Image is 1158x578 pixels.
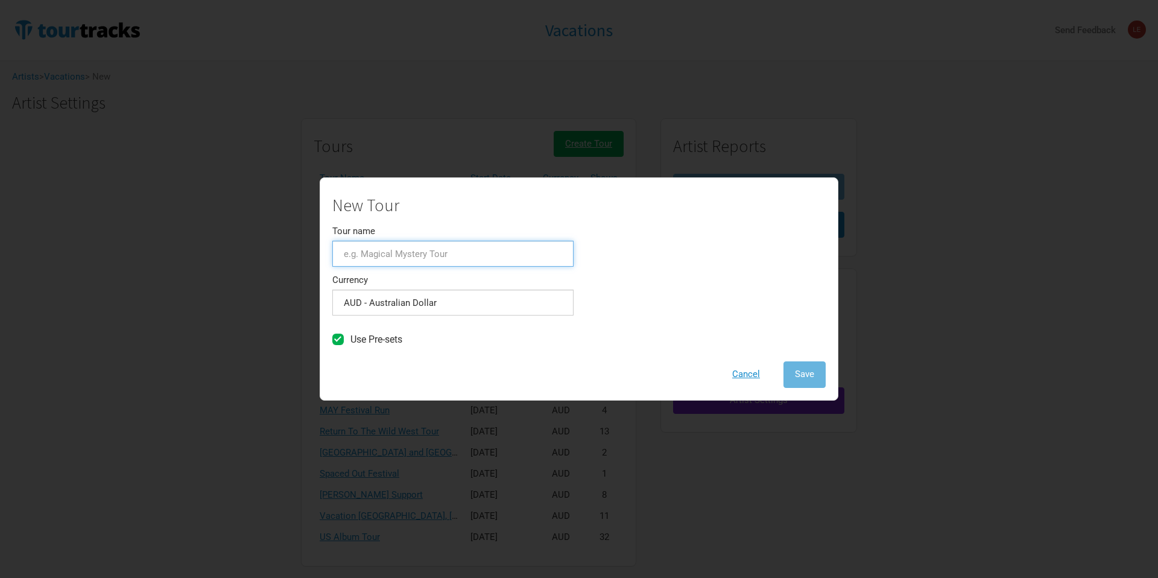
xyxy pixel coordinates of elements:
[721,369,771,380] a: Cancel
[350,334,402,345] span: Use Pre-sets
[332,276,368,285] label: Currency
[795,369,814,380] span: Save
[783,361,826,387] button: Save
[332,241,574,267] input: e.g. Magical Mystery Tour
[721,361,771,387] button: Cancel
[332,196,574,215] h1: New Tour
[332,227,375,236] label: Tour name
